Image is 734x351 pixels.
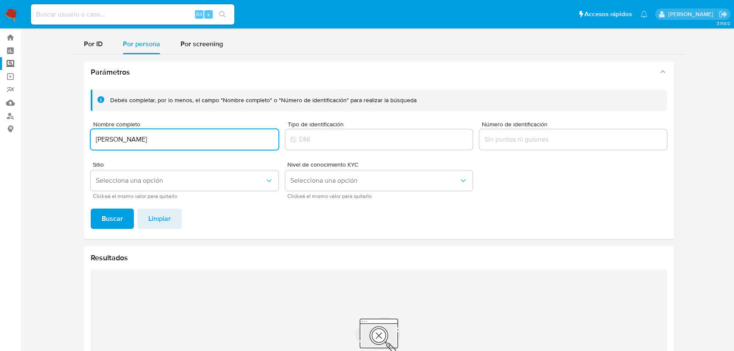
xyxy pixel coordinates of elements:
[719,10,728,19] a: Salir
[716,20,730,27] span: 3.158.0
[668,10,716,18] p: michelleangelica.rodriguez@mercadolibre.com.mx
[196,10,203,18] span: Alt
[584,10,632,19] span: Accesos rápidos
[31,9,234,20] input: Buscar usuario o caso...
[640,11,648,18] a: Notificaciones
[214,8,231,20] button: search-icon
[207,10,210,18] span: s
